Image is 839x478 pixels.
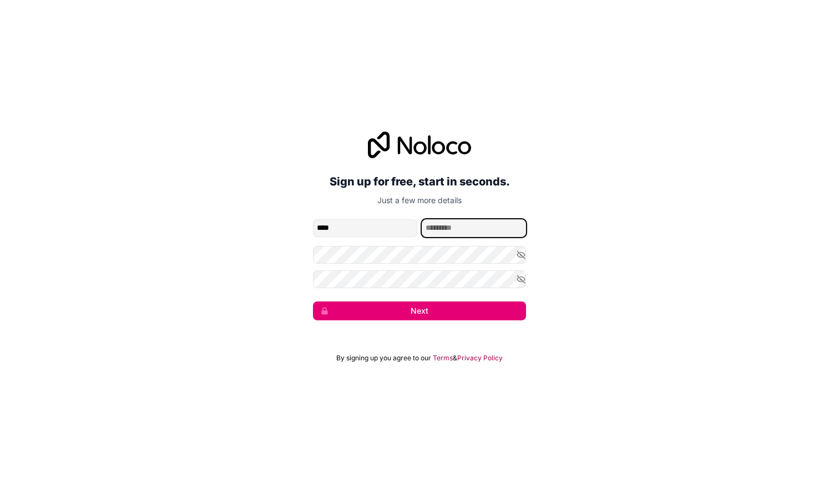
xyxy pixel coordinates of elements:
[457,354,503,363] a: Privacy Policy
[313,246,526,264] input: Password
[336,354,431,363] span: By signing up you agree to our
[313,219,417,237] input: given-name
[313,301,526,320] button: Next
[313,195,526,206] p: Just a few more details
[433,354,453,363] a: Terms
[313,172,526,192] h2: Sign up for free, start in seconds.
[313,270,526,288] input: Confirm password
[422,219,526,237] input: family-name
[453,354,457,363] span: &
